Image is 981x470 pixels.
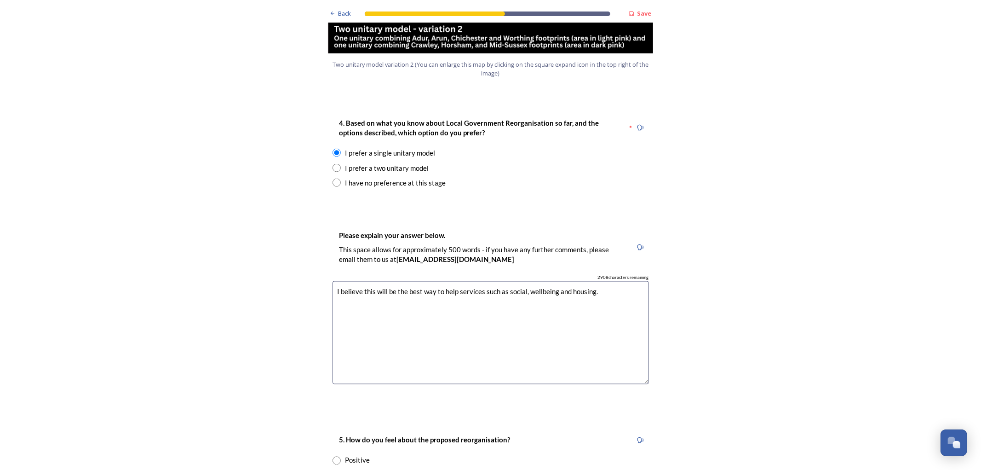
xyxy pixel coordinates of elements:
[339,245,625,265] p: This space allows for approximately 500 words - if you have any further comments, please email th...
[339,231,446,239] strong: Please explain your answer below.
[397,255,515,263] strong: [EMAIL_ADDRESS][DOMAIN_NAME]
[637,9,652,17] strong: Save
[338,9,351,18] span: Back
[345,163,429,174] div: I prefer a two unitary model
[345,148,436,158] div: I prefer a single unitary model
[941,429,967,456] button: Open Chat
[345,178,446,188] div: I have no preference at this stage
[333,281,649,385] textarea: I believe this will be the best way to help services such as social, wellbeing and housing.
[339,119,601,137] strong: 4. Based on what you know about Local Government Reorganisation so far, and the options described...
[598,274,649,281] span: 2908 characters remaining
[345,455,370,466] div: Positive
[339,436,511,444] strong: 5. How do you feel about the proposed reorganisation?
[332,60,649,78] span: Two unitary model variation 2 (You can enlarge this map by clicking on the square expand icon in ...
